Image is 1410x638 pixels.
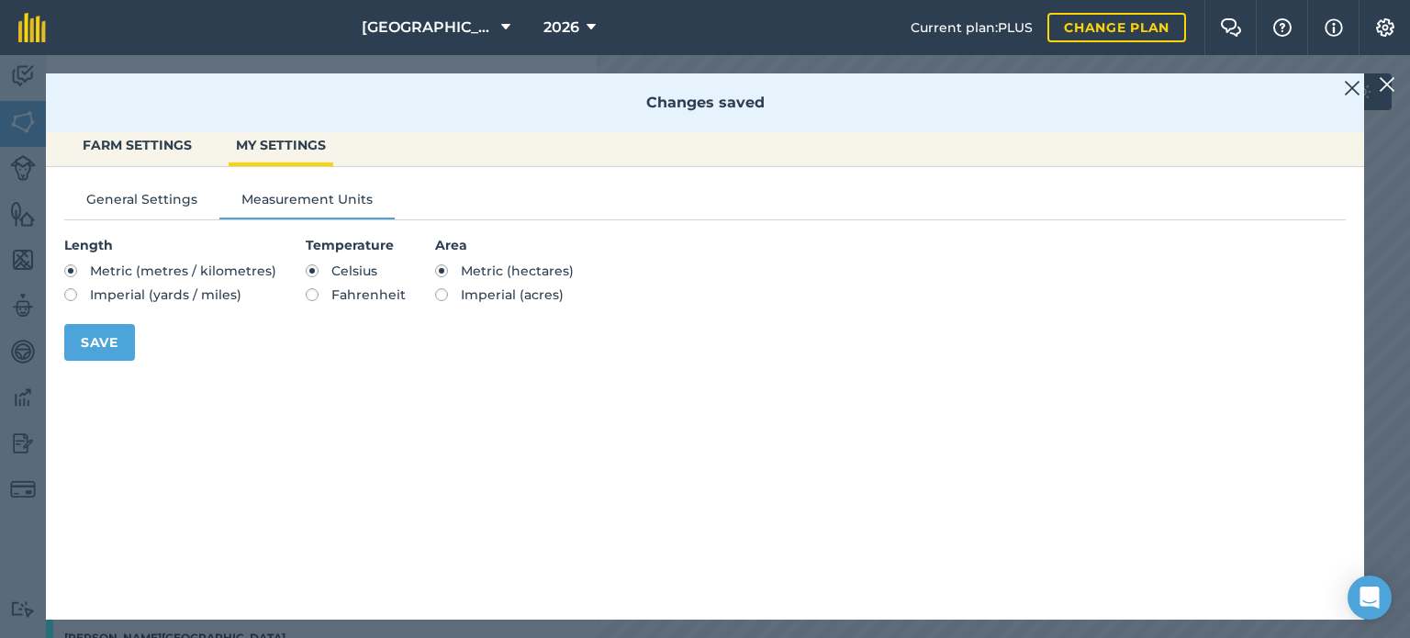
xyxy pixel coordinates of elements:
[362,17,494,39] span: [GEOGRAPHIC_DATA]
[911,17,1033,38] span: Current plan : PLUS
[64,235,276,255] h4: Length
[461,286,564,303] span: Imperial (acres)
[1374,18,1396,37] img: A cog icon
[435,235,574,255] h4: Area
[64,324,135,361] button: Save
[90,263,276,279] span: Metric (metres / kilometres)
[219,189,395,217] button: Measurement Units
[1220,18,1242,37] img: Two speech bubbles overlapping with the left bubble in the forefront
[229,128,333,162] button: MY SETTINGS
[75,128,199,162] button: FARM SETTINGS
[461,263,574,279] span: Metric (hectares)
[331,286,406,303] span: Fahrenheit
[1348,576,1392,620] div: Open Intercom Messenger
[306,235,406,255] h4: Temperature
[1271,18,1293,37] img: A question mark icon
[64,189,219,217] button: General Settings
[1379,73,1395,95] img: svg+xml;base64,PHN2ZyB4bWxucz0iaHR0cDovL3d3dy53My5vcmcvMjAwMC9zdmciIHdpZHRoPSIyMiIgaGVpZ2h0PSIzMC...
[331,263,377,279] span: Celsius
[90,286,241,303] span: Imperial (yards / miles)
[1344,77,1360,99] img: svg+xml;base64,PHN2ZyB4bWxucz0iaHR0cDovL3d3dy53My5vcmcvMjAwMC9zdmciIHdpZHRoPSIyMiIgaGVpZ2h0PSIzMC...
[46,73,1364,132] div: Changes saved
[1325,17,1343,39] img: svg+xml;base64,PHN2ZyB4bWxucz0iaHR0cDovL3d3dy53My5vcmcvMjAwMC9zdmciIHdpZHRoPSIxNyIgaGVpZ2h0PSIxNy...
[1047,13,1186,42] a: Change plan
[543,17,579,39] span: 2026
[18,13,46,42] img: fieldmargin Logo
